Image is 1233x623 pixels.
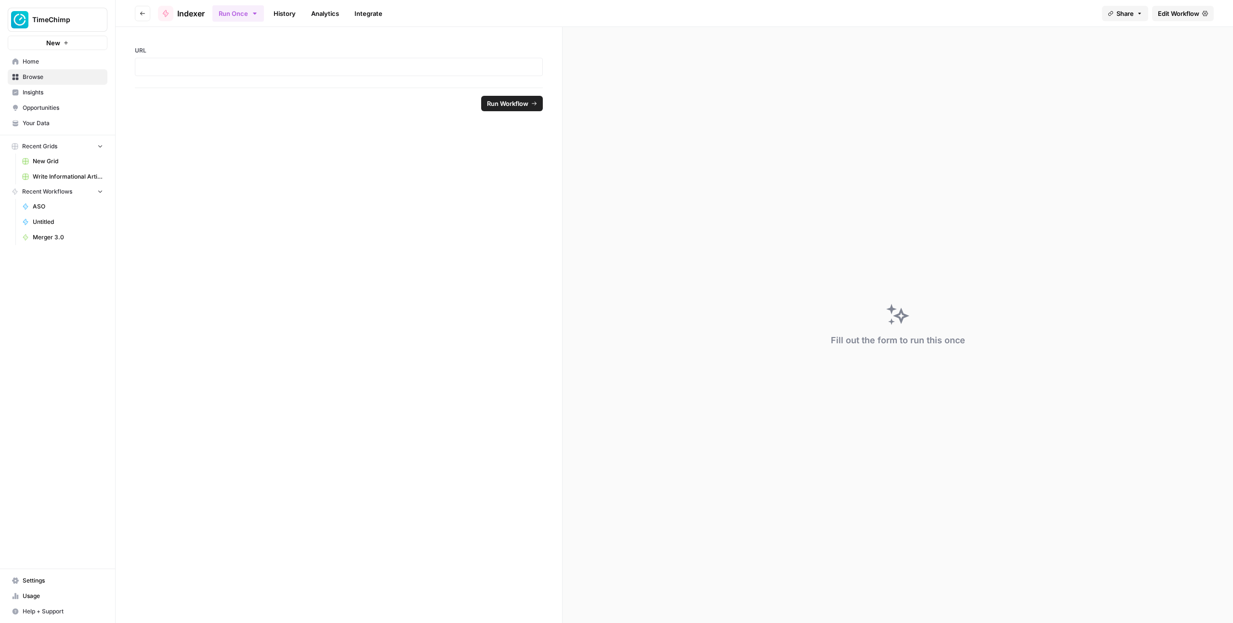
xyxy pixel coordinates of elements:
[177,8,205,19] span: Indexer
[8,116,107,131] a: Your Data
[18,214,107,230] a: Untitled
[487,99,528,108] span: Run Workflow
[1158,9,1199,18] span: Edit Workflow
[158,6,205,21] a: Indexer
[305,6,345,21] a: Analytics
[8,139,107,154] button: Recent Grids
[18,154,107,169] a: New Grid
[23,88,103,97] span: Insights
[22,187,72,196] span: Recent Workflows
[33,202,103,211] span: ASO
[33,172,103,181] span: Write Informational Article
[1102,6,1148,21] button: Share
[18,169,107,184] a: Write Informational Article
[33,233,103,242] span: Merger 3.0
[349,6,388,21] a: Integrate
[8,588,107,604] a: Usage
[8,36,107,50] button: New
[8,8,107,32] button: Workspace: TimeChimp
[8,85,107,100] a: Insights
[8,69,107,85] a: Browse
[8,54,107,69] a: Home
[831,334,965,347] div: Fill out the form to run this once
[8,604,107,619] button: Help + Support
[23,57,103,66] span: Home
[212,5,264,22] button: Run Once
[23,607,103,616] span: Help + Support
[23,576,103,585] span: Settings
[23,73,103,81] span: Browse
[32,15,91,25] span: TimeChimp
[8,100,107,116] a: Opportunities
[33,218,103,226] span: Untitled
[33,157,103,166] span: New Grid
[23,119,103,128] span: Your Data
[18,230,107,245] a: Merger 3.0
[23,592,103,600] span: Usage
[8,184,107,199] button: Recent Workflows
[46,38,60,48] span: New
[1152,6,1214,21] a: Edit Workflow
[8,573,107,588] a: Settings
[18,199,107,214] a: ASO
[268,6,302,21] a: History
[11,11,28,28] img: TimeChimp Logo
[23,104,103,112] span: Opportunities
[481,96,543,111] button: Run Workflow
[1116,9,1134,18] span: Share
[135,46,543,55] label: URL
[22,142,57,151] span: Recent Grids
